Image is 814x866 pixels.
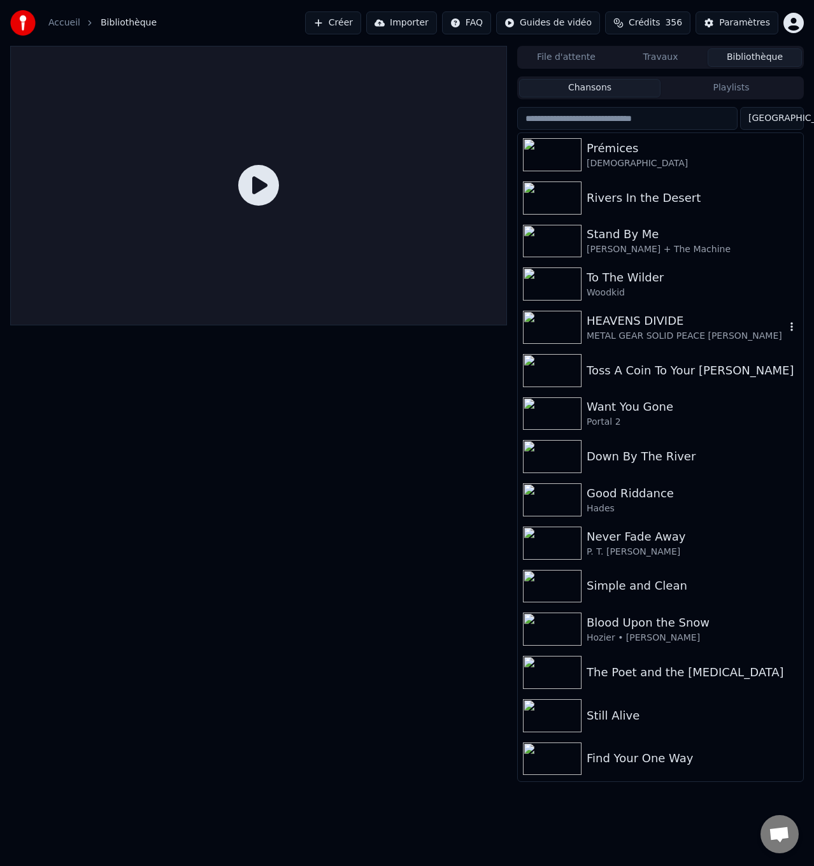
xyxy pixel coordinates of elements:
img: youka [10,10,36,36]
div: Want You Gone [587,398,798,416]
button: FAQ [442,11,491,34]
div: Toss A Coin To Your [PERSON_NAME] [587,362,798,380]
div: Hozier • [PERSON_NAME] [587,632,798,644]
span: Bibliothèque [101,17,157,29]
div: Still Alive [587,707,798,725]
div: Blood Upon the Snow [587,614,798,632]
button: Playlists [660,79,802,97]
div: To The Wilder [587,269,798,287]
div: Down By The River [587,448,798,465]
span: Crédits [629,17,660,29]
div: METAL GEAR SOLID PEACE [PERSON_NAME] [587,330,785,343]
div: [DEMOGRAPHIC_DATA] [587,157,798,170]
div: Good Riddance [587,485,798,502]
button: Créer [305,11,361,34]
div: [PERSON_NAME] + The Machine [587,243,798,256]
nav: breadcrumb [48,17,157,29]
div: Find Your One Way [587,749,798,767]
div: Simple and Clean [587,577,798,595]
button: Importer [366,11,437,34]
div: Woodkid [587,287,798,299]
button: File d'attente [519,48,613,67]
a: Accueil [48,17,80,29]
div: The Poet and the [MEDICAL_DATA] [587,664,798,681]
div: Never Fade Away [587,528,798,546]
button: Travaux [613,48,708,67]
button: Chansons [519,79,660,97]
button: Guides de vidéo [496,11,600,34]
div: Portal 2 [587,416,798,429]
div: Paramètres [719,17,770,29]
div: HEAVENS DIVIDE [587,312,785,330]
button: Crédits356 [605,11,690,34]
div: Hades [587,502,798,515]
div: Rivers In the Desert [587,189,798,207]
div: Prémices [587,139,798,157]
button: Paramètres [696,11,778,34]
a: Ouvrir le chat [760,815,799,853]
div: P. T. [PERSON_NAME] [587,546,798,558]
div: Stand By Me [587,225,798,243]
button: Bibliothèque [708,48,802,67]
span: 356 [665,17,682,29]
